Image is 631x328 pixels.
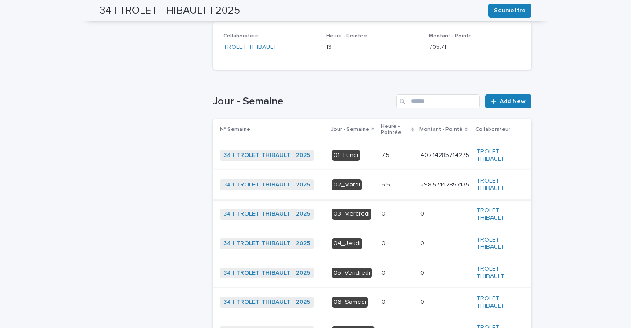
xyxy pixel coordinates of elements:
p: 0 [382,268,387,277]
span: Collaborateur [223,34,258,39]
p: 705.71 [429,43,521,52]
span: Add New [500,98,526,104]
p: Collaborateur [475,125,510,134]
a: 34 | TROLET THIBAULT | 2025 [223,152,310,159]
a: 34 | TROLET THIBAULT | 2025 [223,181,310,189]
p: 407.14285714275 [420,150,471,159]
div: 04_Jeudi [332,238,362,249]
div: 01_Lundi [332,150,360,161]
tr: 34 | TROLET THIBAULT | 2025 06_Samedi00 00 TROLET THIBAULT [213,287,531,317]
p: Montant - Pointé [419,125,463,134]
span: Montant - Pointé [429,34,472,39]
input: Search [396,94,480,108]
p: 0 [420,268,426,277]
h2: 34 | TROLET THIBAULT | 2025 [100,4,240,17]
tr: 34 | TROLET THIBAULT | 2025 01_Lundi7.57.5 407.14285714275407.14285714275 TROLET THIBAULT [213,141,531,170]
div: 05_Vendredi [332,268,372,279]
p: 5.5 [382,179,392,189]
a: Add New [485,94,531,108]
p: Heure - Pointée [381,122,409,138]
a: 34 | TROLET THIBAULT | 2025 [223,210,310,218]
p: 0 [420,238,426,247]
div: 03_Mercredi [332,209,371,220]
a: TROLET THIBAULT [476,148,518,163]
a: TROLET THIBAULT [476,265,518,280]
tr: 34 | TROLET THIBAULT | 2025 04_Jeudi00 00 TROLET THIBAULT [213,229,531,258]
tr: 34 | TROLET THIBAULT | 2025 03_Mercredi00 00 TROLET THIBAULT [213,199,531,229]
p: 0 [420,209,426,218]
p: 0 [382,297,387,306]
a: TROLET THIBAULT [476,207,518,222]
button: Soumettre [488,4,531,18]
h1: Jour - Semaine [213,95,393,108]
tr: 34 | TROLET THIBAULT | 2025 05_Vendredi00 00 TROLET THIBAULT [213,258,531,288]
div: 02_Mardi [332,179,362,190]
p: 0 [420,297,426,306]
p: Jour - Semaine [331,125,369,134]
a: TROLET THIBAULT [476,236,518,251]
p: N° Semaine [220,125,250,134]
p: 298.57142857135 [420,179,471,189]
p: 13 [326,43,418,52]
p: 0 [382,209,387,218]
a: 34 | TROLET THIBAULT | 2025 [223,240,310,247]
a: TROLET THIBAULT [476,295,518,310]
p: 7.5 [382,150,391,159]
p: 0 [382,238,387,247]
div: 06_Samedi [332,297,368,308]
a: 34 | TROLET THIBAULT | 2025 [223,298,310,306]
a: TROLET THIBAULT [476,177,518,192]
span: Heure - Pointée [326,34,367,39]
span: Soumettre [494,6,526,15]
tr: 34 | TROLET THIBAULT | 2025 02_Mardi5.55.5 298.57142857135298.57142857135 TROLET THIBAULT [213,170,531,200]
a: TROLET THIBAULT [223,43,277,52]
a: 34 | TROLET THIBAULT | 2025 [223,269,310,277]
